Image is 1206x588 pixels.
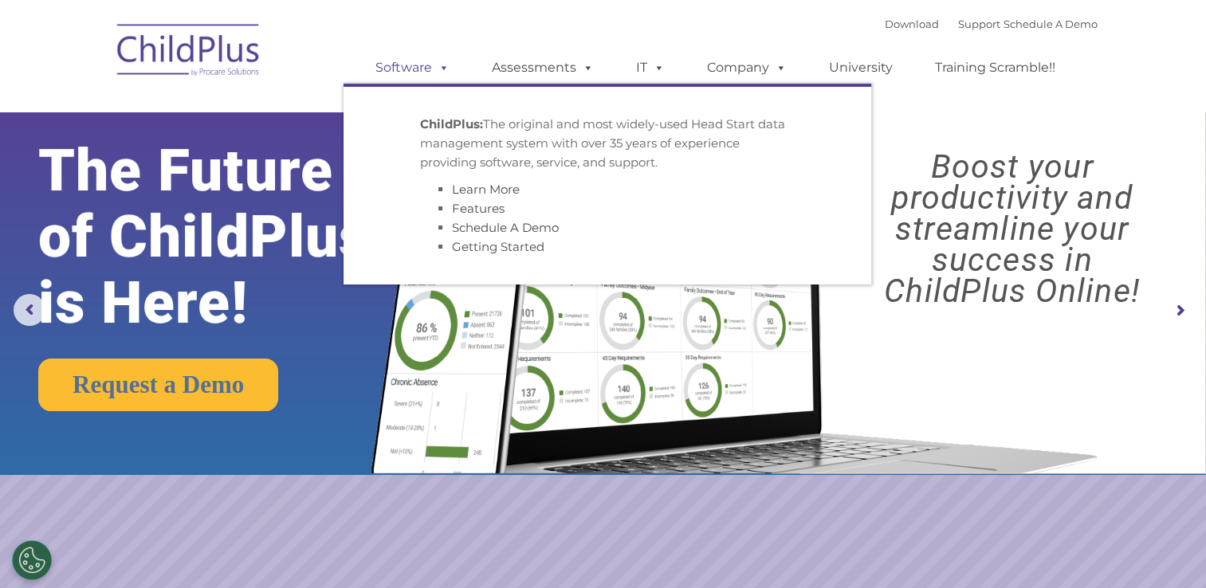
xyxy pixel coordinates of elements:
img: ChildPlus by Procare Solutions [109,13,269,92]
a: Company [691,52,803,84]
strong: ChildPlus: [420,116,483,131]
a: University [813,52,909,84]
a: Support [958,18,1000,30]
span: Last name [222,105,270,117]
p: The original and most widely-used Head Start data management system with over 35 years of experie... [420,115,795,172]
a: Download [885,18,939,30]
font: | [885,18,1098,30]
span: Phone number [222,171,289,182]
a: Schedule A Demo [452,220,559,235]
a: Software [359,52,466,84]
a: Features [452,201,505,216]
rs-layer: Boost your productivity and streamline your success in ChildPlus Online! [833,151,1191,307]
a: Request a Demo [38,359,278,411]
a: Schedule A Demo [1004,18,1098,30]
a: Assessments [476,52,610,84]
rs-layer: The Future of ChildPlus is Here! [38,138,423,336]
a: IT [620,52,681,84]
a: Learn More [452,182,520,197]
a: Training Scramble!! [919,52,1071,84]
a: Getting Started [452,239,544,254]
button: Cookies Settings [12,540,52,580]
